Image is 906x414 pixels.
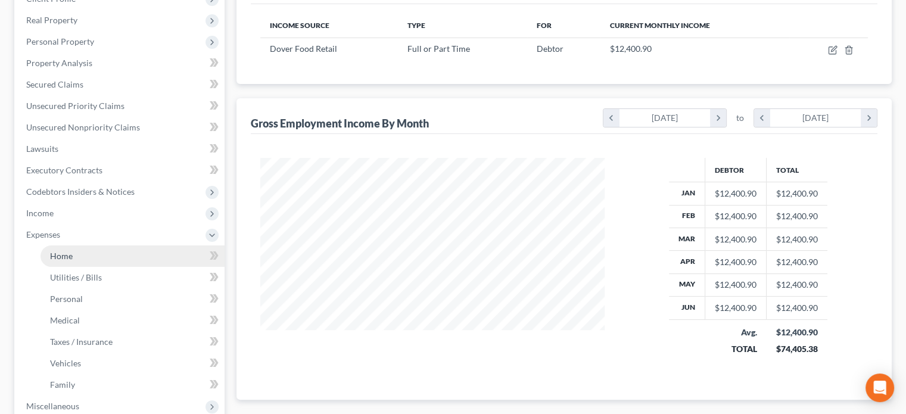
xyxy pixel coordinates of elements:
a: Property Analysis [17,52,225,74]
div: Open Intercom Messenger [865,373,894,402]
th: Debtor [705,158,767,182]
i: chevron_left [754,109,770,127]
span: Dover Food Retail [270,43,337,54]
th: Total [767,158,828,182]
a: Unsecured Priority Claims [17,95,225,117]
div: $12,400.90 [715,188,756,200]
a: Medical [41,310,225,331]
a: Executory Contracts [17,160,225,181]
span: Utilities / Bills [50,272,102,282]
span: Codebtors Insiders & Notices [26,186,135,197]
span: Vehicles [50,358,81,368]
a: Lawsuits [17,138,225,160]
a: Taxes / Insurance [41,331,225,353]
span: Type [407,21,425,30]
span: Current Monthly Income [609,21,709,30]
span: Unsecured Priority Claims [26,101,124,111]
span: For [537,21,552,30]
span: Property Analysis [26,58,92,68]
span: Home [50,251,73,261]
span: Miscellaneous [26,401,79,411]
a: Secured Claims [17,74,225,95]
div: $12,400.90 [776,326,818,338]
td: $12,400.90 [767,273,828,296]
span: Lawsuits [26,144,58,154]
div: Avg. [715,326,757,338]
div: [DATE] [770,109,861,127]
span: Full or Part Time [407,43,470,54]
a: Home [41,245,225,267]
a: Utilities / Bills [41,267,225,288]
div: $12,400.90 [715,302,756,314]
td: $12,400.90 [767,228,828,250]
a: Vehicles [41,353,225,374]
th: Mar [669,228,705,250]
th: Apr [669,251,705,273]
a: Unsecured Nonpriority Claims [17,117,225,138]
th: May [669,273,705,296]
span: Unsecured Nonpriority Claims [26,122,140,132]
th: Jan [669,182,705,205]
span: to [736,112,744,124]
span: Personal Property [26,36,94,46]
div: $12,400.90 [715,279,756,291]
td: $12,400.90 [767,205,828,228]
span: Income [26,208,54,218]
span: Debtor [537,43,563,54]
td: $12,400.90 [767,251,828,273]
span: Medical [50,315,80,325]
i: chevron_right [710,109,726,127]
td: $12,400.90 [767,182,828,205]
span: Expenses [26,229,60,239]
td: $12,400.90 [767,297,828,319]
div: $12,400.90 [715,256,756,268]
th: Feb [669,205,705,228]
div: Gross Employment Income By Month [251,116,429,130]
span: Taxes / Insurance [50,337,113,347]
div: TOTAL [715,343,757,355]
a: Personal [41,288,225,310]
span: Executory Contracts [26,165,102,175]
a: Family [41,374,225,396]
span: Income Source [270,21,329,30]
div: $74,405.38 [776,343,818,355]
span: Family [50,379,75,390]
div: $12,400.90 [715,210,756,222]
th: Jun [669,297,705,319]
div: [DATE] [619,109,711,127]
i: chevron_left [603,109,619,127]
span: Real Property [26,15,77,25]
i: chevron_right [861,109,877,127]
div: $12,400.90 [715,234,756,245]
span: Secured Claims [26,79,83,89]
span: $12,400.90 [609,43,651,54]
span: Personal [50,294,83,304]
